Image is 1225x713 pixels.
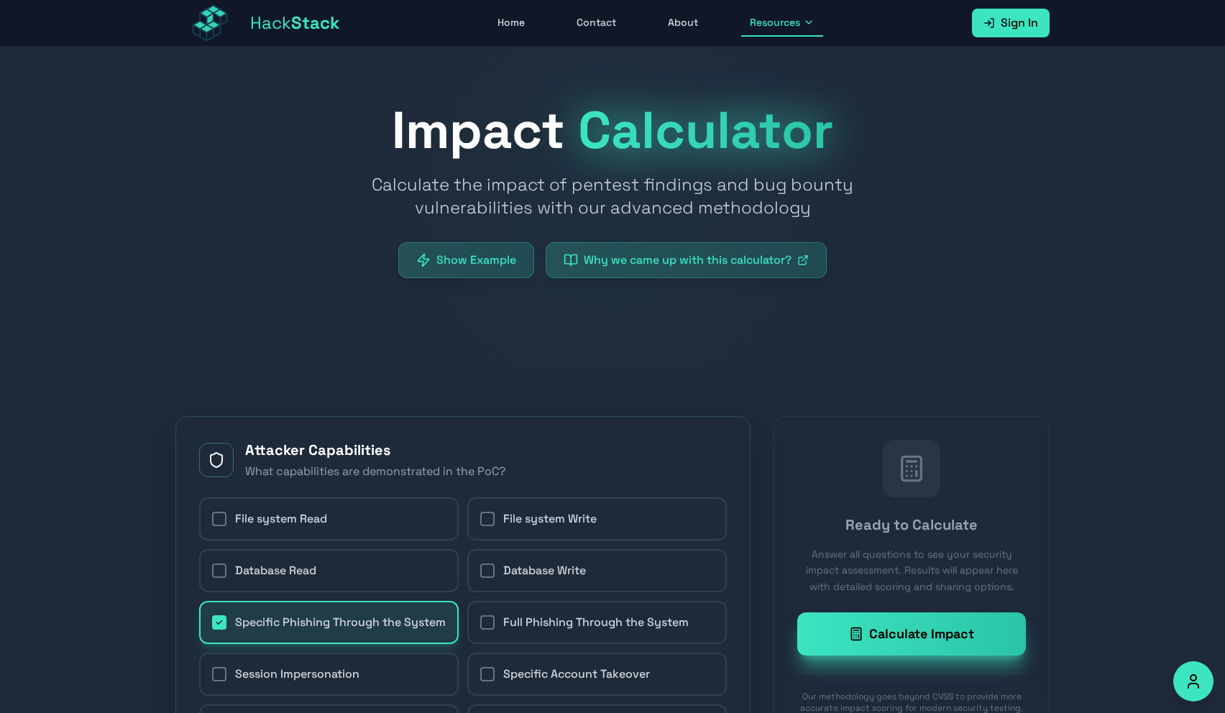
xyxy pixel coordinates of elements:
[750,15,800,29] span: Resources
[741,9,823,37] button: Resources
[1001,14,1038,32] span: Sign In
[175,104,1050,156] h1: Impact
[245,463,505,480] p: What capabilities are demonstrated in the PoC?
[235,614,446,631] span: Specific Phishing Through the System
[1173,661,1213,701] button: Accessibility Options
[797,515,1026,535] h3: Ready to Calculate
[503,562,586,579] span: Database Write
[245,440,505,460] h3: Attacker Capabilities
[972,9,1050,37] a: Sign In
[503,510,597,528] span: File system Write
[235,510,327,528] span: File system Read
[568,9,625,37] a: Contact
[546,242,827,278] a: Why we came up with this calculator?
[797,546,1026,595] p: Answer all questions to see your security impact assessment. Results will appear here with detail...
[235,562,316,579] span: Database Read
[797,612,1026,655] button: Calculate Impact
[235,666,359,683] span: Session Impersonation
[578,97,834,163] span: Calculator
[336,173,889,219] p: Calculate the impact of pentest findings and bug bounty vulnerabilities with our advanced methodo...
[489,9,533,37] a: Home
[250,11,340,34] span: Hack
[503,666,650,683] span: Specific Account Takeover
[398,242,534,278] button: Show Example
[815,624,1009,644] div: Calculate Impact
[291,11,340,34] span: Stack
[503,614,689,631] span: Full Phishing Through the System
[659,9,707,37] a: About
